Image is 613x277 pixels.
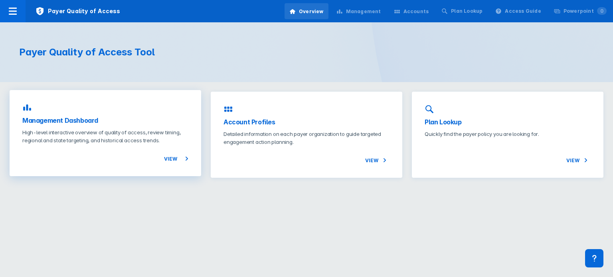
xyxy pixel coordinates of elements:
[211,92,402,178] a: Account ProfilesDetailed information on each payer organization to guide targeted engagement acti...
[451,8,482,15] div: Plan Lookup
[566,155,591,165] span: View
[365,155,390,165] span: View
[585,249,603,267] div: Contact Support
[164,154,188,163] span: View
[389,3,434,19] a: Accounts
[285,3,328,19] a: Overview
[223,130,390,146] p: Detailed information on each payer organization to guide targeted engagement action planning.
[505,8,541,15] div: Access Guide
[346,8,381,15] div: Management
[22,116,188,125] h3: Management Dashboard
[425,117,591,127] h3: Plan Lookup
[22,128,188,144] p: High-level interactive overview of quality of access, review timing, regional and state targeting...
[332,3,386,19] a: Management
[597,7,607,15] span: 0
[223,117,390,127] h3: Account Profiles
[19,46,297,58] h1: Payer Quality of Access Tool
[299,8,324,15] div: Overview
[403,8,429,15] div: Accounts
[564,8,607,15] div: Powerpoint
[425,130,591,138] p: Quickly find the payer policy you are looking for.
[10,90,201,176] a: Management DashboardHigh-level interactive overview of quality of access, review timing, regional...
